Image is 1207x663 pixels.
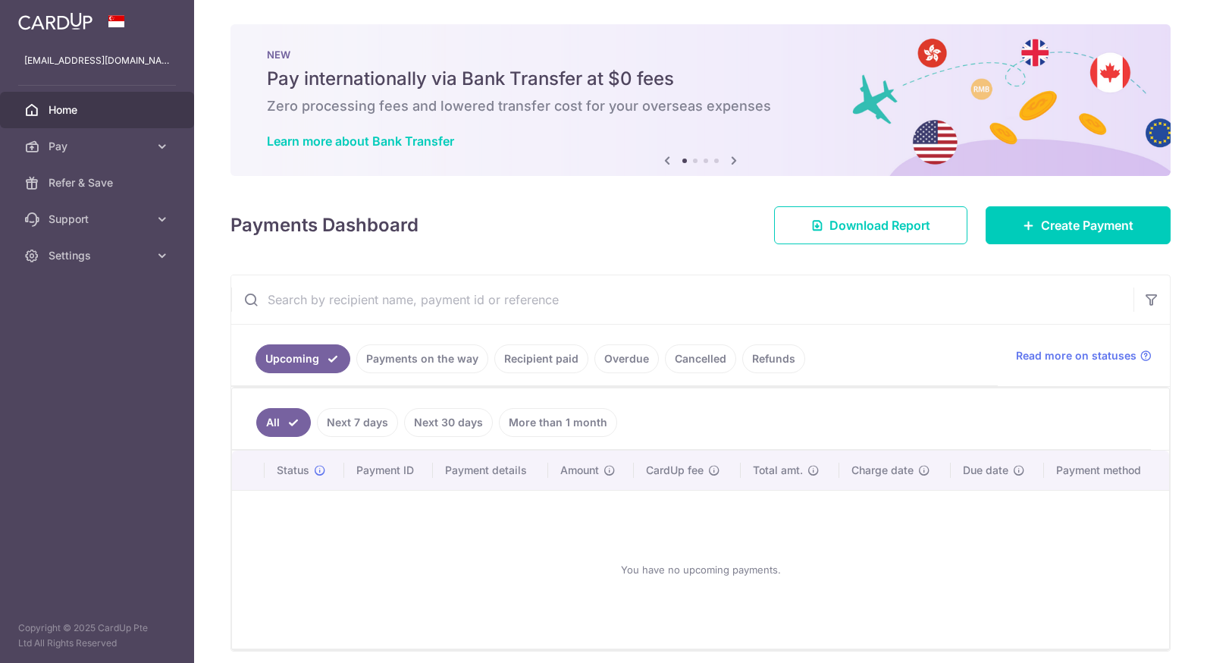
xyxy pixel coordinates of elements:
input: Search by recipient name, payment id or reference [231,275,1133,324]
a: Payments on the way [356,344,488,373]
span: Pay [49,139,149,154]
a: Next 30 days [404,408,493,437]
span: CardUp fee [646,463,704,478]
a: Download Report [774,206,967,244]
a: Cancelled [665,344,736,373]
th: Payment details [433,451,548,490]
a: Next 7 days [317,408,398,437]
th: Payment ID [344,451,433,490]
a: Create Payment [986,206,1171,244]
a: Recipient paid [494,344,588,373]
a: Read more on statuses [1016,348,1152,363]
span: Read more on statuses [1016,348,1136,363]
th: Payment method [1044,451,1169,490]
a: All [256,408,311,437]
span: Total amt. [753,463,803,478]
span: Home [49,102,149,118]
span: Due date [963,463,1008,478]
a: Learn more about Bank Transfer [267,134,454,149]
p: NEW [267,49,1134,61]
span: Download Report [829,216,930,234]
span: Status [277,463,309,478]
img: CardUp [18,12,92,30]
span: Amount [560,463,599,478]
span: Create Payment [1041,216,1133,234]
h4: Payments Dashboard [230,212,419,239]
span: Support [49,212,149,227]
span: Settings [49,248,149,263]
a: Refunds [742,344,805,373]
h5: Pay internationally via Bank Transfer at $0 fees [267,67,1134,91]
a: Upcoming [256,344,350,373]
h6: Zero processing fees and lowered transfer cost for your overseas expenses [267,97,1134,115]
span: Charge date [851,463,914,478]
a: Overdue [594,344,659,373]
img: Bank transfer banner [230,24,1171,176]
p: [EMAIL_ADDRESS][DOMAIN_NAME] [24,53,170,68]
span: Refer & Save [49,175,149,190]
a: More than 1 month [499,408,617,437]
div: You have no upcoming payments. [250,503,1151,636]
